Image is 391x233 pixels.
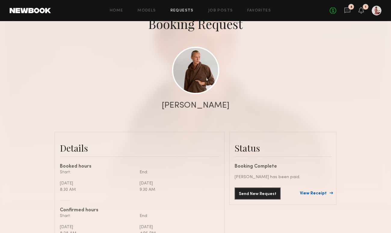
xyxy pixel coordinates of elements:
[208,9,233,13] a: Job Posts
[171,9,194,13] a: Requests
[365,5,366,9] div: 1
[235,187,281,200] button: Send New Request
[235,174,331,180] div: [PERSON_NAME] has been paid.
[60,208,219,213] div: Confirmed hours
[235,164,331,169] div: Booking Complete
[140,213,215,219] div: End:
[140,224,215,230] div: [DATE]
[350,5,353,9] div: 4
[60,213,135,219] div: Start:
[140,180,215,187] div: [DATE]
[235,142,331,154] div: Status
[60,142,219,154] div: Details
[344,7,351,14] a: 4
[247,9,271,13] a: Favorites
[60,164,219,169] div: Booked hours
[110,9,123,13] a: Home
[60,187,135,193] div: 8:30 AM
[140,169,215,175] div: End:
[60,224,135,230] div: [DATE]
[300,191,331,196] a: View Receipt
[148,15,243,32] div: Booking Request
[137,9,156,13] a: Models
[60,180,135,187] div: [DATE]
[60,169,135,175] div: Start:
[140,187,215,193] div: 9:30 AM
[162,101,229,110] div: [PERSON_NAME]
